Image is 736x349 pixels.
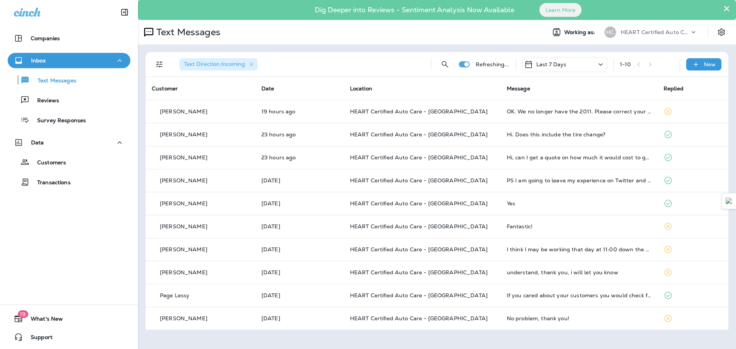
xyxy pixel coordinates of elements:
[8,154,130,170] button: Customers
[8,92,130,108] button: Reviews
[261,223,338,229] p: Sep 22, 2025 11:22 AM
[350,269,488,276] span: HEART Certified Auto Care - [GEOGRAPHIC_DATA]
[507,246,651,252] div: I think I may be working that day at 11:00 down the street. If so, I'll have to pick up my car af...
[8,135,130,150] button: Data
[350,154,488,161] span: HEART Certified Auto Care - [GEOGRAPHIC_DATA]
[114,5,135,20] button: Collapse Sidebar
[507,131,651,138] div: Hi. Does this include the tire change?
[507,292,651,298] div: If you cared about your customers you would check for recalls especially for expensive repairs. I...
[160,246,207,252] p: [PERSON_NAME]
[261,131,338,138] p: Sep 24, 2025 08:58 AM
[160,177,207,184] p: [PERSON_NAME]
[31,57,46,64] p: Inbox
[620,61,631,67] div: 1 - 10
[564,29,597,36] span: Working as:
[153,26,220,38] p: Text Messages
[507,200,651,206] div: Yes
[664,85,683,92] span: Replied
[292,9,537,11] p: Dig Deeper into Reviews - Sentiment Analysis Now Available
[261,177,338,184] p: Sep 22, 2025 05:26 PM
[8,329,130,345] button: Support
[507,108,651,115] div: OK. We no longer have the 2011. Please correct your records.
[8,31,130,46] button: Companies
[350,246,488,253] span: HEART Certified Auto Care - [GEOGRAPHIC_DATA]
[715,25,728,39] button: Settings
[536,61,567,67] p: Last 7 Days
[437,57,453,72] button: Search Messages
[350,292,488,299] span: HEART Certified Auto Care - [GEOGRAPHIC_DATA]
[30,179,71,187] p: Transactions
[507,223,651,229] div: Fantastic!
[350,200,488,207] span: HEART Certified Auto Care - [GEOGRAPHIC_DATA]
[350,315,488,322] span: HEART Certified Auto Care - [GEOGRAPHIC_DATA]
[621,29,690,35] p: HEART Certified Auto Care
[507,154,651,161] div: Hi, can I get a quote on how much it would cost to get the following done on my car: 2 back tires...
[507,85,530,92] span: Message
[726,198,733,205] img: Detect Auto
[23,316,63,325] span: What's New
[152,85,178,92] span: Customer
[8,311,130,326] button: 19What's New
[160,292,189,298] p: Page Lessy
[31,35,60,41] p: Companies
[179,58,258,70] div: Text Direction:Incoming
[8,112,130,128] button: Survey Responses
[30,77,76,85] p: Text Messages
[30,159,66,167] p: Customers
[350,223,488,230] span: HEART Certified Auto Care - [GEOGRAPHIC_DATA]
[152,57,167,72] button: Filters
[261,200,338,206] p: Sep 22, 2025 02:04 PM
[350,108,488,115] span: HEART Certified Auto Care - [GEOGRAPHIC_DATA]
[160,223,207,229] p: [PERSON_NAME]
[476,61,509,67] p: Refreshing...
[8,174,130,190] button: Transactions
[261,154,338,161] p: Sep 24, 2025 08:47 AM
[160,200,207,206] p: [PERSON_NAME]
[723,2,730,15] button: Close
[8,72,130,88] button: Text Messages
[350,131,488,138] span: HEART Certified Auto Care - [GEOGRAPHIC_DATA]
[160,108,207,115] p: [PERSON_NAME]
[18,310,28,318] span: 19
[261,269,338,275] p: Sep 22, 2025 11:11 AM
[261,315,338,321] p: Sep 18, 2025 03:24 PM
[31,139,44,146] p: Data
[507,315,651,321] div: No problem, thank you!
[704,61,716,67] p: New
[261,85,274,92] span: Date
[350,177,488,184] span: HEART Certified Auto Care - [GEOGRAPHIC_DATA]
[261,246,338,252] p: Sep 22, 2025 11:14 AM
[261,108,338,115] p: Sep 24, 2025 01:14 PM
[350,85,372,92] span: Location
[160,315,207,321] p: [PERSON_NAME]
[30,97,59,105] p: Reviews
[160,131,207,138] p: [PERSON_NAME]
[261,292,338,298] p: Sep 20, 2025 07:39 PM
[507,177,651,184] div: PS I am going to leave my experience on Twitter and Facebook. Do you guys charge me $160 to plug ...
[539,3,582,17] button: Learn More
[507,269,651,275] div: understand, thank you, i will let you know
[184,61,245,67] span: Text Direction : Incoming
[30,117,86,125] p: Survey Responses
[160,269,207,275] p: [PERSON_NAME]
[23,334,53,343] span: Support
[605,26,616,38] div: HC
[8,53,130,68] button: Inbox
[160,154,207,161] p: [PERSON_NAME]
